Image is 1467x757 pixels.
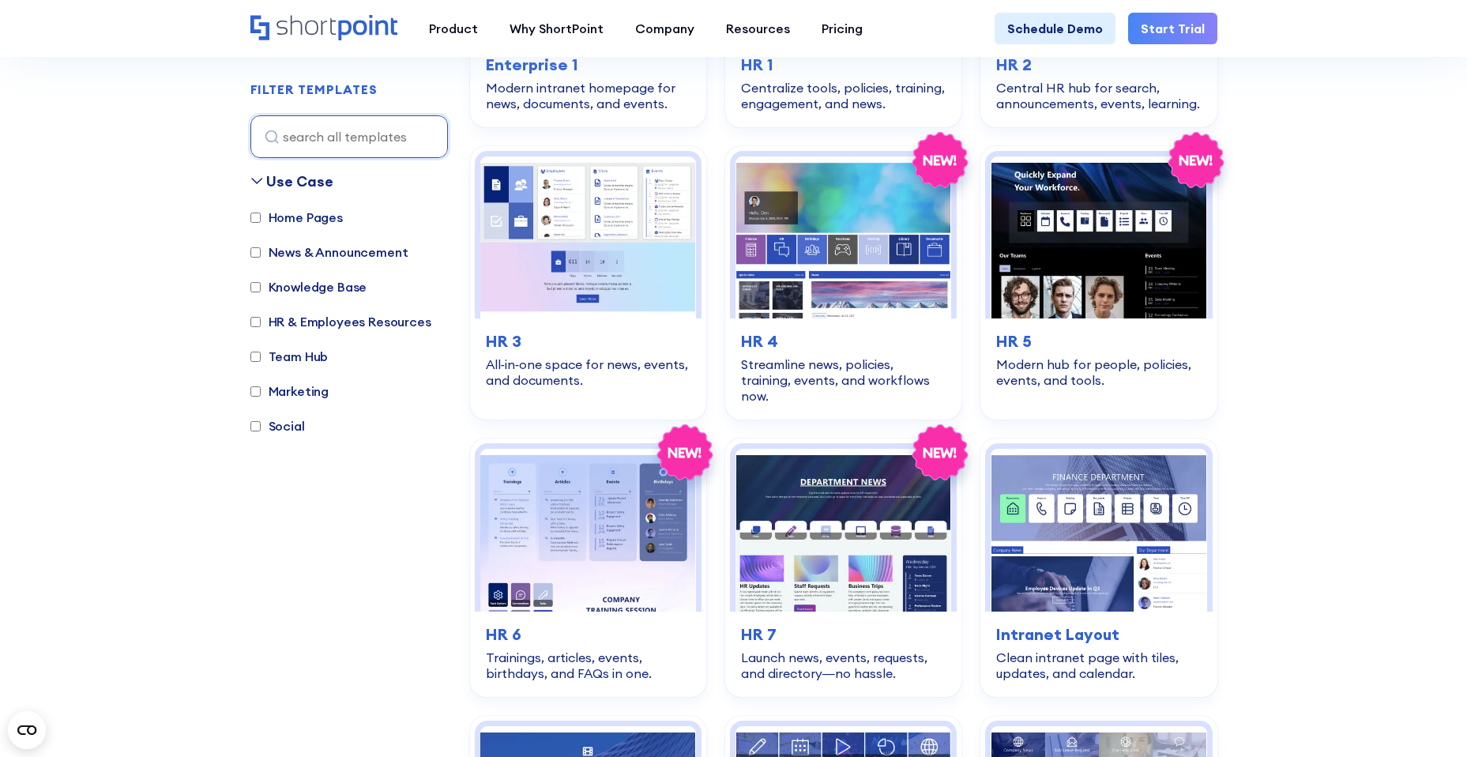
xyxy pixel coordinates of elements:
[250,347,329,366] label: Team Hub
[725,146,961,420] a: HR 4 – SharePoint HR Intranet Template: Streamline news, policies, training, events, and workflow...
[991,156,1206,318] img: HR 5 – Human Resource Template: Modern hub for people, policies, events, and tools.
[806,13,878,44] a: Pricing
[480,156,696,318] img: HR 3 – HR Intranet Template: All‑in‑one space for news, events, and documents.
[741,53,946,77] h3: HR 1
[250,115,448,158] input: search all templates
[510,19,604,38] div: Why ShortPoint
[250,282,261,292] input: Knowledge Base
[725,439,961,696] a: HR 7 – HR SharePoint Template: Launch news, events, requests, and directory—no hassle.HR 7Launch ...
[635,19,694,38] div: Company
[710,13,806,44] a: Resources
[266,171,333,192] div: Use Case
[250,213,261,223] input: Home Pages
[470,439,706,696] a: HR 6 – HR SharePoint Site Template: Trainings, articles, events, birthdays, and FAQs in one.HR 6T...
[726,19,790,38] div: Resources
[619,13,710,44] a: Company
[250,382,329,401] label: Marketing
[996,650,1201,681] div: Clean intranet page with tiles, updates, and calendar.
[250,243,408,262] label: News & Announcement
[996,80,1201,111] div: Central HR hub for search, announcements, events, learning.
[486,356,690,388] div: All‑in‑one space for news, events, and documents.
[429,19,478,38] div: Product
[250,312,431,331] label: HR & Employees Resources
[480,449,696,611] img: HR 6 – HR SharePoint Site Template: Trainings, articles, events, birthdays, and FAQs in one.
[250,208,343,227] label: Home Pages
[980,439,1217,696] a: Intranet Layout – SharePoint Page Design: Clean intranet page with tiles, updates, and calendar.I...
[486,623,690,646] h3: HR 6
[996,623,1201,646] h3: Intranet Layout
[741,330,946,353] h3: HR 4
[1183,574,1467,757] iframe: Chat Widget
[250,416,305,435] label: Social
[991,449,1206,611] img: Intranet Layout – SharePoint Page Design: Clean intranet page with tiles, updates, and calendar.
[250,277,367,296] label: Knowledge Base
[486,330,690,353] h3: HR 3
[996,356,1201,388] div: Modern hub for people, policies, events, and tools.
[741,80,946,111] div: Centralize tools, policies, training, engagement, and news.
[822,19,863,38] div: Pricing
[494,13,619,44] a: Why ShortPoint
[250,247,261,258] input: News & Announcement
[413,13,494,44] a: Product
[735,449,951,611] img: HR 7 – HR SharePoint Template: Launch news, events, requests, and directory—no hassle.
[980,146,1217,420] a: HR 5 – Human Resource Template: Modern hub for people, policies, events, and tools.HR 5Modern hub...
[250,421,261,431] input: Social
[250,352,261,362] input: Team Hub
[8,711,46,749] button: Open CMP widget
[486,53,690,77] h3: Enterprise 1
[250,317,261,327] input: HR & Employees Resources
[250,386,261,397] input: Marketing
[735,156,951,318] img: HR 4 – SharePoint HR Intranet Template: Streamline news, policies, training, events, and workflow...
[741,623,946,646] h3: HR 7
[741,650,946,681] div: Launch news, events, requests, and directory—no hassle.
[486,80,690,111] div: Modern intranet homepage for news, documents, and events.
[250,15,397,42] a: Home
[470,146,706,420] a: HR 3 – HR Intranet Template: All‑in‑one space for news, events, and documents.HR 3All‑in‑one spac...
[250,83,378,97] h2: FILTER TEMPLATES
[741,356,946,404] div: Streamline news, policies, training, events, and workflows now.
[996,330,1201,353] h3: HR 5
[1128,13,1217,44] a: Start Trial
[486,650,690,681] div: Trainings, articles, events, birthdays, and FAQs in one.
[996,53,1201,77] h3: HR 2
[995,13,1115,44] a: Schedule Demo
